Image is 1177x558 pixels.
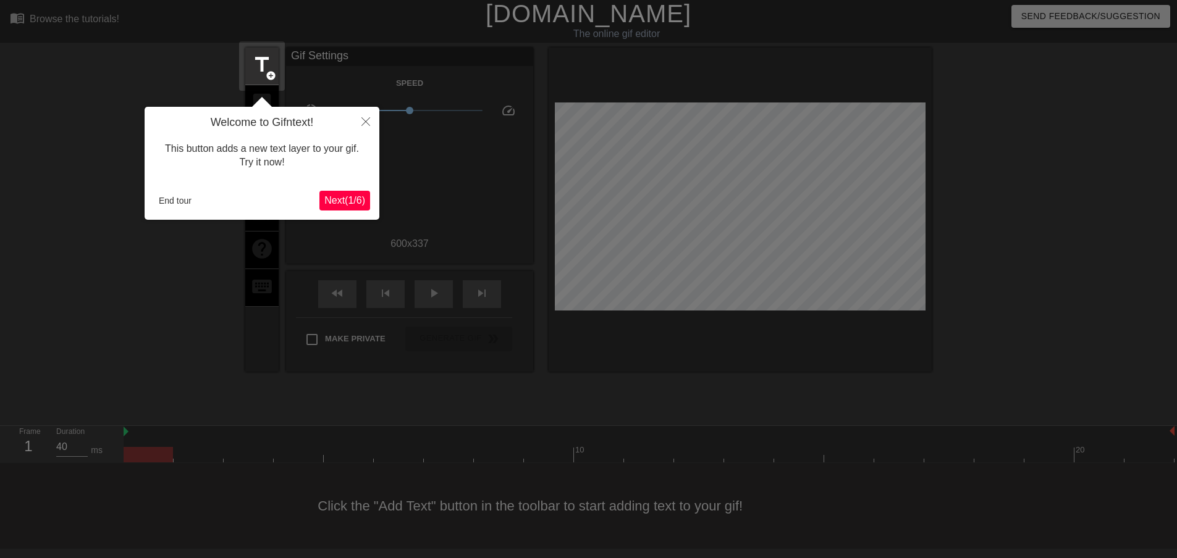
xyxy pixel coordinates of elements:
button: Next [319,191,370,210]
button: End tour [154,191,196,210]
div: This button adds a new text layer to your gif. Try it now! [154,130,370,182]
button: Close [352,107,379,135]
h4: Welcome to Gifntext! [154,116,370,130]
span: Next ( 1 / 6 ) [324,195,365,206]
